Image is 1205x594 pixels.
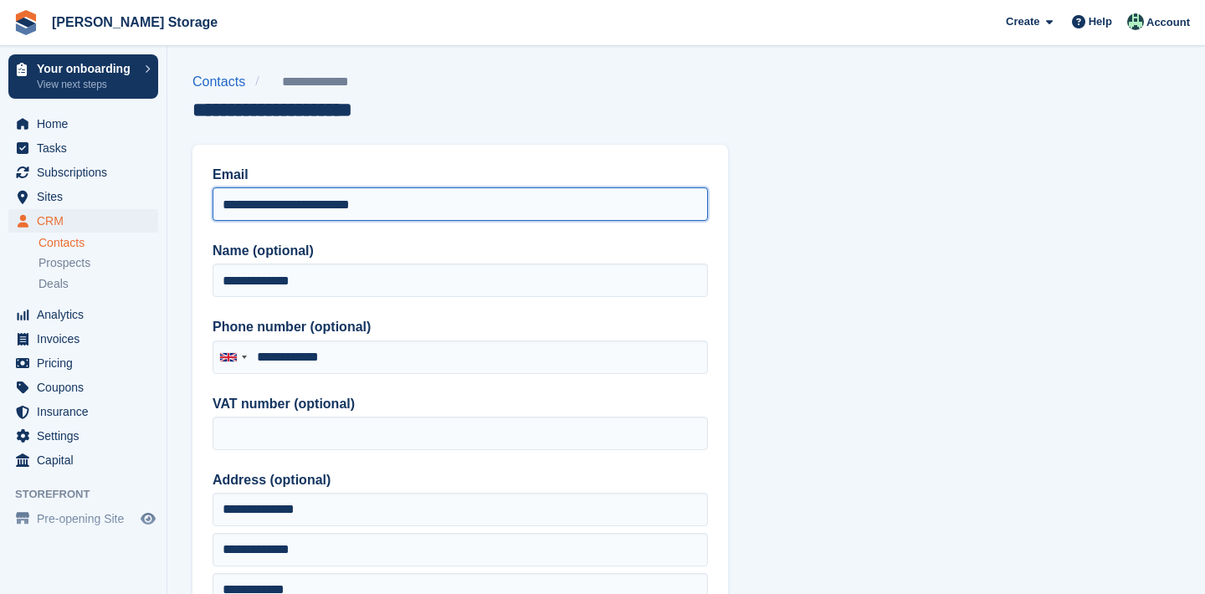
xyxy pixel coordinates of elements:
[38,255,90,271] span: Prospects
[8,185,158,208] a: menu
[38,275,158,293] a: Deals
[37,400,137,423] span: Insurance
[213,317,708,337] label: Phone number (optional)
[37,351,137,375] span: Pricing
[138,509,158,529] a: Preview store
[37,303,137,326] span: Analytics
[1006,13,1039,30] span: Create
[8,400,158,423] a: menu
[8,327,158,351] a: menu
[192,72,255,92] a: Contacts
[213,165,708,185] label: Email
[8,54,158,99] a: Your onboarding View next steps
[13,10,38,35] img: stora-icon-8386f47178a22dfd0bd8f6a31ec36ba5ce8667c1dd55bd0f319d3a0aa187defe.svg
[37,424,137,448] span: Settings
[1089,13,1112,30] span: Help
[213,394,708,414] label: VAT number (optional)
[8,112,158,136] a: menu
[213,470,708,490] label: Address (optional)
[192,72,398,92] nav: breadcrumbs
[38,276,69,292] span: Deals
[8,303,158,326] a: menu
[15,486,167,503] span: Storefront
[8,136,158,160] a: menu
[1127,13,1144,30] img: Nicholas Pain
[8,351,158,375] a: menu
[37,448,137,472] span: Capital
[37,507,137,530] span: Pre-opening Site
[37,77,136,92] p: View next steps
[37,63,136,74] p: Your onboarding
[8,376,158,399] a: menu
[1146,14,1190,31] span: Account
[8,448,158,472] a: menu
[37,161,137,184] span: Subscriptions
[213,341,252,373] div: United Kingdom: +44
[8,209,158,233] a: menu
[8,507,158,530] a: menu
[8,161,158,184] a: menu
[37,376,137,399] span: Coupons
[37,112,137,136] span: Home
[37,327,137,351] span: Invoices
[37,209,137,233] span: CRM
[37,136,137,160] span: Tasks
[38,254,158,272] a: Prospects
[45,8,224,36] a: [PERSON_NAME] Storage
[213,241,708,261] label: Name (optional)
[37,185,137,208] span: Sites
[8,424,158,448] a: menu
[38,235,158,251] a: Contacts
